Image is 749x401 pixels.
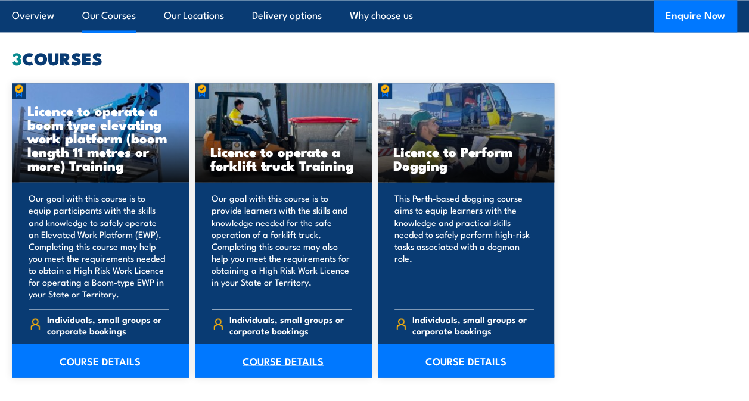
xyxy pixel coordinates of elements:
[12,50,737,66] h2: COURSES
[29,192,169,299] p: Our goal with this course is to equip participants with the skills and knowledge to safely operat...
[27,104,173,172] h3: Licence to operate a boom type elevating work platform (boom length 11 metres or more) Training
[412,313,534,336] span: Individuals, small groups or corporate bookings
[394,192,534,299] p: This Perth-based dogging course aims to equip learners with the knowledge and practical skills ne...
[195,344,372,377] a: COURSE DETAILS
[12,45,22,71] strong: 3
[393,145,539,172] h3: Licence to Perform Dogging
[212,192,352,299] p: Our goal with this course is to provide learners with the skills and knowledge needed for the saf...
[47,313,169,336] span: Individuals, small groups or corporate bookings
[378,344,555,377] a: COURSE DETAILS
[229,313,351,336] span: Individuals, small groups or corporate bookings
[12,344,189,377] a: COURSE DETAILS
[210,145,356,172] h3: Licence to operate a forklift truck Training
